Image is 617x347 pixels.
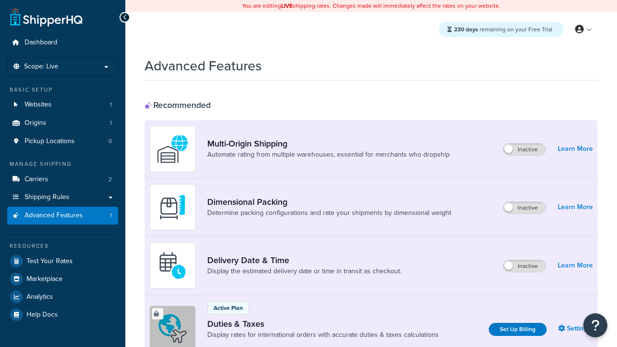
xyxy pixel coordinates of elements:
[489,323,547,336] a: Set Up Billing
[145,100,211,110] div: Recommended
[7,207,118,225] li: Advanced Features
[7,207,118,225] a: Advanced Features1
[7,86,118,94] div: Basic Setup
[558,322,593,335] a: Settings
[7,34,118,52] a: Dashboard
[7,171,118,188] a: Carriers2
[214,304,243,312] p: Active Plan
[207,267,402,276] a: Display the estimated delivery date or time in transit as checkout.
[25,137,75,146] span: Pickup Locations
[7,160,118,168] div: Manage Shipping
[25,175,48,184] span: Carriers
[25,39,57,47] span: Dashboard
[503,202,546,214] label: Inactive
[108,137,112,146] span: 0
[156,190,189,224] img: DTVBYsAAAAAASUVORK5CYII=
[7,114,118,132] li: Origins
[7,96,118,114] a: Websites1
[25,119,46,127] span: Origins
[454,25,478,34] strong: 230 days
[207,330,439,340] a: Display rates for international orders with accurate duties & taxes calculations
[7,96,118,114] li: Websites
[110,101,112,109] span: 1
[207,197,451,207] a: Dimensional Packing
[145,56,262,75] h1: Advanced Features
[7,242,118,250] div: Resources
[503,260,546,272] label: Inactive
[27,275,63,283] span: Marketplace
[7,270,118,288] a: Marketplace
[281,1,293,10] b: LIVE
[7,306,118,323] a: Help Docs
[207,319,439,329] a: Duties & Taxes
[7,171,118,188] li: Carriers
[7,288,118,306] a: Analytics
[558,259,593,272] a: Learn More
[7,114,118,132] a: Origins1
[7,133,118,150] a: Pickup Locations0
[207,255,402,266] a: Delivery Date & Time
[558,142,593,156] a: Learn More
[27,311,58,319] span: Help Docs
[156,249,189,282] img: gfkeb5ejjkALwAAAABJRU5ErkJggg==
[454,25,552,34] span: remaining on your Free Trial
[207,138,450,149] a: Multi-Origin Shipping
[25,193,69,201] span: Shipping Rules
[558,200,593,214] a: Learn More
[25,212,83,220] span: Advanced Features
[25,101,52,109] span: Websites
[108,175,112,184] span: 2
[583,313,607,337] button: Open Resource Center
[27,293,53,301] span: Analytics
[110,119,112,127] span: 1
[24,63,58,71] span: Scope: Live
[27,257,73,266] span: Test Your Rates
[7,133,118,150] li: Pickup Locations
[7,188,118,206] a: Shipping Rules
[207,208,451,218] a: Determine packing configurations and rate your shipments by dimensional weight
[503,144,546,155] label: Inactive
[207,150,450,160] a: Automate rating from multiple warehouses, essential for merchants who dropship
[110,212,112,220] span: 1
[7,253,118,270] a: Test Your Rates
[156,132,189,166] img: WatD5o0RtDAAAAAElFTkSuQmCC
